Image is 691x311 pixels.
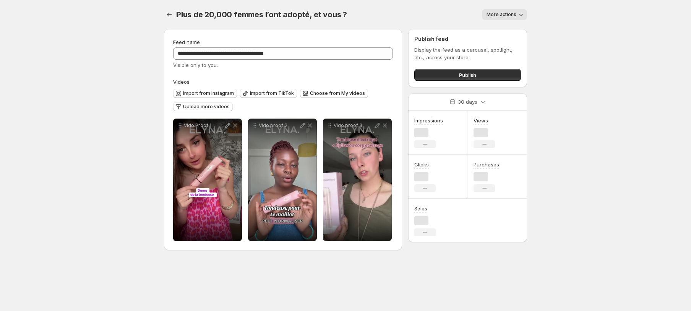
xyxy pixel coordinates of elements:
[459,71,476,79] span: Publish
[164,9,175,20] button: Settings
[183,90,234,96] span: Import from Instagram
[176,10,347,19] span: Plus de 20,000 femmes l’ont adopté, et vous ?
[458,98,477,106] p: 30 days
[259,122,298,129] p: Vido proof 2
[414,117,443,124] h3: Impressions
[173,89,237,98] button: Import from Instagram
[184,122,224,129] p: Vido Proof 1
[474,161,499,168] h3: Purchases
[414,161,429,168] h3: Clicks
[487,11,516,18] span: More actions
[414,35,521,43] h2: Publish feed
[173,62,218,68] span: Visible only to you.
[173,79,190,85] span: Videos
[310,90,365,96] span: Choose from My videos
[300,89,368,98] button: Choose from My videos
[173,39,200,45] span: Feed name
[323,119,392,241] div: Vido proof 3
[414,46,521,61] p: Display the feed as a carousel, spotlight, etc., across your store.
[183,104,230,110] span: Upload more videos
[240,89,297,98] button: Import from TikTok
[248,119,317,241] div: Vido proof 2
[173,102,233,111] button: Upload more videos
[173,119,242,241] div: Vido Proof 1
[474,117,488,124] h3: Views
[414,69,521,81] button: Publish
[250,90,294,96] span: Import from TikTok
[334,122,373,129] p: Vido proof 3
[414,205,427,212] h3: Sales
[482,9,527,20] button: More actions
